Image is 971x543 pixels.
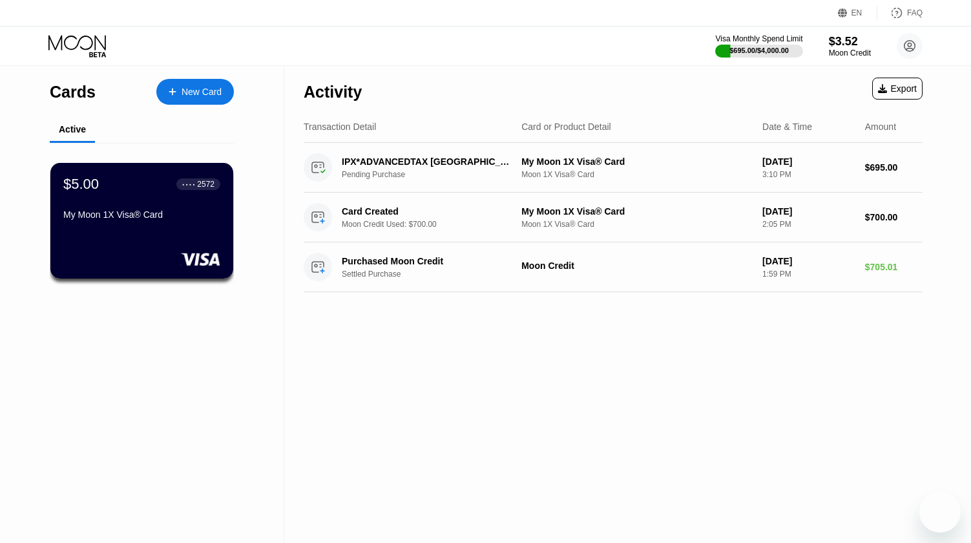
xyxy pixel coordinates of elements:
div: FAQ [877,6,923,19]
div: [DATE] [762,156,855,167]
div: Settled Purchase [342,270,528,279]
div: ● ● ● ● [182,182,195,186]
div: Pending Purchase [342,170,528,179]
div: [DATE] [762,206,855,217]
div: My Moon 1X Visa® Card [521,206,752,217]
div: Moon Credit [521,261,752,271]
div: Transaction Detail [304,122,376,132]
div: Export [878,83,917,94]
div: 1:59 PM [762,270,855,279]
div: Card Created [342,206,516,217]
div: Active [59,124,86,134]
div: Export [872,78,923,100]
div: $705.01 [865,262,923,272]
div: My Moon 1X Visa® Card [63,209,220,220]
div: EN [851,8,862,17]
div: Moon Credit [829,48,871,58]
div: EN [838,6,877,19]
div: $5.00● ● ● ●2572My Moon 1X Visa® Card [50,163,233,279]
div: Moon Credit Used: $700.00 [342,220,528,229]
div: New Card [182,87,222,98]
div: IPX*ADVANCEDTAX [GEOGRAPHIC_DATA] USPending PurchaseMy Moon 1X Visa® CardMoon 1X Visa® Card[DATE]... [304,143,923,193]
div: Moon 1X Visa® Card [521,220,752,229]
div: Card or Product Detail [521,122,611,132]
div: Card CreatedMoon Credit Used: $700.00My Moon 1X Visa® CardMoon 1X Visa® Card[DATE]2:05 PM$700.00 [304,193,923,242]
div: $695.00 [865,162,923,173]
div: My Moon 1X Visa® Card [521,156,752,167]
div: Activity [304,83,362,101]
div: New Card [156,79,234,105]
div: Visa Monthly Spend Limit$695.00/$4,000.00 [715,34,802,58]
div: $700.00 [865,212,923,222]
div: Moon 1X Visa® Card [521,170,752,179]
div: [DATE] [762,256,855,266]
div: 2572 [197,180,214,189]
div: FAQ [907,8,923,17]
div: Visa Monthly Spend Limit [715,34,802,43]
div: Date & Time [762,122,812,132]
div: $695.00 / $4,000.00 [729,47,789,54]
div: Purchased Moon CreditSettled PurchaseMoon Credit[DATE]1:59 PM$705.01 [304,242,923,292]
div: $5.00 [63,176,99,193]
iframe: Button to launch messaging window [919,491,961,533]
div: IPX*ADVANCEDTAX [GEOGRAPHIC_DATA] US [342,156,516,167]
div: $3.52 [829,35,871,48]
div: 2:05 PM [762,220,855,229]
div: Amount [865,122,896,132]
div: Purchased Moon Credit [342,256,516,266]
div: $3.52Moon Credit [829,35,871,58]
div: Cards [50,83,96,101]
div: 3:10 PM [762,170,855,179]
